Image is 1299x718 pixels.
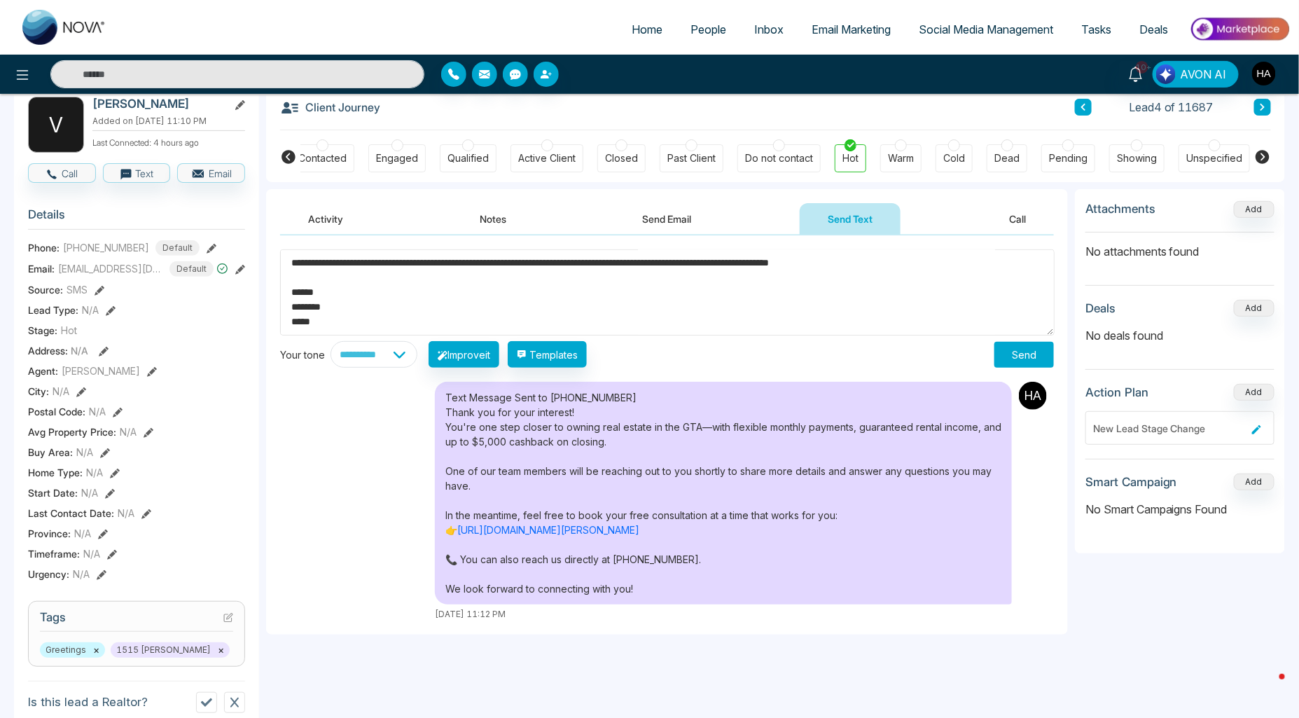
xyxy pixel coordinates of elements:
[62,364,140,378] span: [PERSON_NAME]
[1085,233,1274,260] p: No attachments found
[1251,670,1285,704] iframe: Intercom live chat
[1252,62,1276,85] img: User Avatar
[1153,61,1239,88] button: AVON AI
[61,323,77,338] span: Hot
[376,151,418,165] div: Engaged
[28,240,60,255] span: Phone:
[1085,385,1148,399] h3: Action Plan
[28,303,78,317] span: Lead Type:
[1119,61,1153,85] a: 10+
[280,203,371,235] button: Activity
[447,151,489,165] div: Qualified
[905,16,1067,43] a: Social Media Management
[93,644,99,656] button: ×
[981,203,1054,235] button: Call
[28,163,96,183] button: Call
[1049,151,1088,165] div: Pending
[690,22,726,36] span: People
[28,384,49,399] span: City :
[457,524,639,536] a: [URL][DOMAIN_NAME][PERSON_NAME]
[28,485,78,500] span: Start Date :
[1189,13,1291,45] img: Market-place.gif
[508,341,587,368] button: Templates
[812,22,891,36] span: Email Marketing
[28,364,58,378] span: Agent:
[1085,501,1274,518] p: No Smart Campaigns Found
[218,644,224,656] button: ×
[28,282,63,297] span: Source:
[28,465,83,480] span: Home Type :
[435,382,1012,605] div: Text Message Sent to [PHONE_NUMBER] Thank you for your interest! You're one step closer to owning...
[28,424,116,439] span: Avg Property Price :
[842,151,859,165] div: Hot
[58,261,163,276] span: [EMAIL_ADDRESS][DOMAIN_NAME]
[28,343,88,358] span: Address:
[1085,202,1155,216] h3: Attachments
[28,445,73,460] span: Buy Area :
[798,16,905,43] a: Email Marketing
[86,465,103,480] span: N/A
[919,22,1053,36] span: Social Media Management
[994,151,1020,165] div: Dead
[1156,64,1176,84] img: Lead Flow
[518,151,576,165] div: Active Client
[1234,201,1274,218] button: Add
[605,151,638,165] div: Closed
[92,97,223,111] h2: [PERSON_NAME]
[888,151,914,165] div: Warm
[63,240,149,255] span: [PHONE_NUMBER]
[615,203,720,235] button: Send Email
[120,424,137,439] span: N/A
[1234,300,1274,317] button: Add
[1093,421,1246,436] div: New Lead Stage Change
[28,526,71,541] span: Province :
[92,134,245,149] p: Last Connected: 4 hours ago
[435,608,1012,621] div: [DATE] 11:12 PM
[118,506,134,520] span: N/A
[92,115,245,127] p: Added on [DATE] 11:10 PM
[1081,22,1111,36] span: Tasks
[280,97,380,118] h3: Client Journey
[169,261,214,277] span: Default
[28,546,80,561] span: Timeframe :
[632,22,662,36] span: Home
[28,404,85,419] span: Postal Code :
[754,22,784,36] span: Inbox
[429,341,499,368] button: Improveit
[298,151,347,165] div: Contacted
[1181,66,1227,83] span: AVON AI
[1125,16,1182,43] a: Deals
[89,404,106,419] span: N/A
[28,693,148,712] p: Is this lead a Realtor?
[1117,151,1157,165] div: Showing
[280,347,331,362] div: Your tone
[22,10,106,45] img: Nova CRM Logo
[82,303,99,317] span: N/A
[103,163,171,183] button: Text
[28,97,84,153] div: V
[28,567,69,581] span: Urgency :
[1234,474,1274,490] button: Add
[28,207,245,229] h3: Details
[111,642,230,658] span: 1515 [PERSON_NAME]
[1234,202,1274,214] span: Add
[800,203,901,235] button: Send Text
[1234,384,1274,401] button: Add
[618,16,676,43] a: Home
[177,163,245,183] button: Email
[76,445,93,460] span: N/A
[28,506,114,520] span: Last Contact Date :
[1067,16,1125,43] a: Tasks
[994,342,1054,368] button: Send
[28,261,55,276] span: Email:
[28,323,57,338] span: Stage:
[667,151,716,165] div: Past Client
[53,384,69,399] span: N/A
[1085,327,1274,344] p: No deals found
[67,282,88,297] span: SMS
[745,151,813,165] div: Do not contact
[1129,99,1214,116] span: Lead 4 of 11687
[452,203,534,235] button: Notes
[155,240,200,256] span: Default
[676,16,740,43] a: People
